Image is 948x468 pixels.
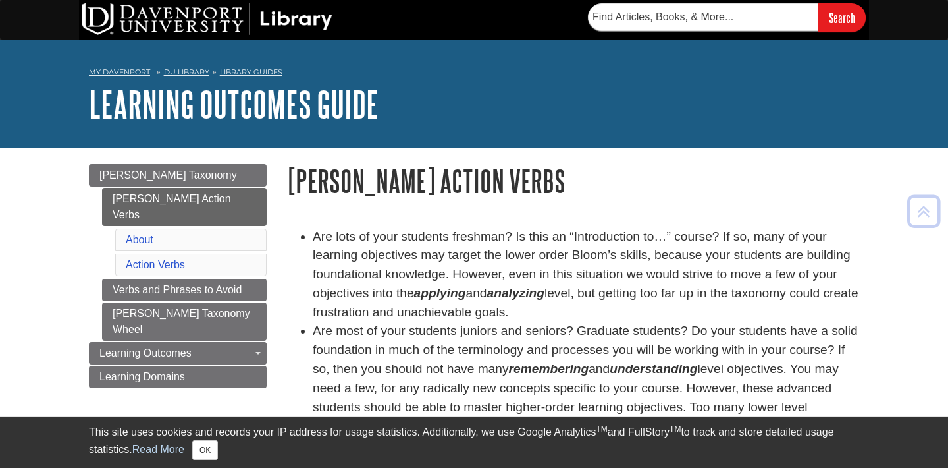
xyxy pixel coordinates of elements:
[220,67,282,76] a: Library Guides
[286,164,859,198] h1: [PERSON_NAME] Action Verbs
[89,424,859,460] div: This site uses cookies and records your IP address for usage statistics. Additionally, we use Goo...
[313,322,859,436] li: Are most of your students juniors and seniors? Graduate students? Do your students have a solid f...
[99,371,185,382] span: Learning Domains
[313,227,859,322] li: Are lots of your students freshman? Is this an “Introduction to…” course? If so, many of your lea...
[588,3,866,32] form: Searches DU Library's articles, books, and more
[89,84,379,125] a: Learning Outcomes Guide
[414,286,466,300] strong: applying
[903,202,945,220] a: Back to Top
[164,67,209,76] a: DU Library
[102,188,267,226] a: [PERSON_NAME] Action Verbs
[89,67,150,78] a: My Davenport
[588,3,818,31] input: Find Articles, Books, & More...
[132,444,184,455] a: Read More
[89,164,267,187] a: [PERSON_NAME] Taxonomy
[102,279,267,301] a: Verbs and Phrases to Avoid
[126,259,185,270] a: Action Verbs
[89,342,267,365] a: Learning Outcomes
[818,3,866,32] input: Search
[89,366,267,388] a: Learning Domains
[487,286,544,300] strong: analyzing
[596,424,607,434] sup: TM
[192,440,218,460] button: Close
[99,169,237,181] span: [PERSON_NAME] Taxonomy
[89,164,267,388] div: Guide Page Menu
[509,362,589,376] em: remembering
[89,63,859,84] nav: breadcrumb
[82,3,332,35] img: DU Library
[670,424,681,434] sup: TM
[610,362,697,376] em: understanding
[99,347,192,359] span: Learning Outcomes
[102,303,267,341] a: [PERSON_NAME] Taxonomy Wheel
[126,234,153,245] a: About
